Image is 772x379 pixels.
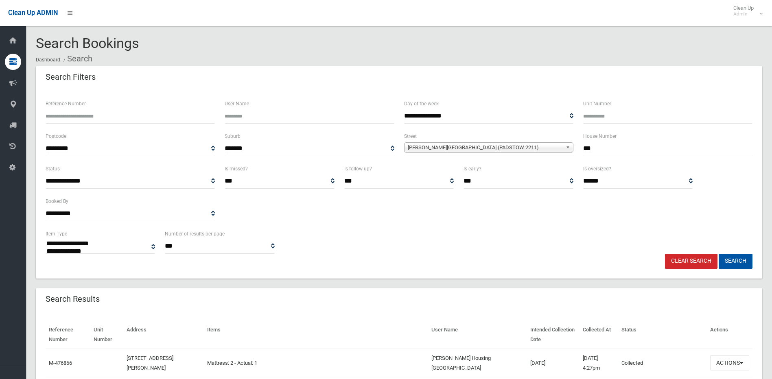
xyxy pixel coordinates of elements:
[225,99,249,108] label: User Name
[204,349,428,377] td: Mattress: 2 - Actual: 1
[583,132,617,141] label: House Number
[46,197,68,206] label: Booked By
[464,164,481,173] label: Is early?
[46,164,60,173] label: Status
[428,321,527,349] th: User Name
[123,321,204,349] th: Address
[719,254,752,269] button: Search
[580,349,618,377] td: [DATE] 4:27pm
[8,9,58,17] span: Clean Up ADMIN
[165,229,225,238] label: Number of results per page
[618,321,707,349] th: Status
[61,51,92,66] li: Search
[36,291,109,307] header: Search Results
[36,57,60,63] a: Dashboard
[707,321,752,349] th: Actions
[729,5,762,17] span: Clean Up
[408,143,562,152] span: [PERSON_NAME][GEOGRAPHIC_DATA] (PADSTOW 2211)
[49,360,72,366] a: M-476866
[404,132,417,141] label: Street
[580,321,618,349] th: Collected At
[36,69,105,85] header: Search Filters
[583,164,611,173] label: Is oversized?
[46,321,90,349] th: Reference Number
[225,132,241,141] label: Suburb
[618,349,707,377] td: Collected
[665,254,717,269] a: Clear Search
[90,321,123,349] th: Unit Number
[527,321,580,349] th: Intended Collection Date
[428,349,527,377] td: [PERSON_NAME] Housing [GEOGRAPHIC_DATA]
[404,99,439,108] label: Day of the week
[127,355,173,371] a: [STREET_ADDRESS][PERSON_NAME]
[46,132,66,141] label: Postcode
[204,321,428,349] th: Items
[710,355,749,370] button: Actions
[46,99,86,108] label: Reference Number
[344,164,372,173] label: Is follow up?
[527,349,580,377] td: [DATE]
[36,35,139,51] span: Search Bookings
[733,11,754,17] small: Admin
[583,99,611,108] label: Unit Number
[46,229,67,238] label: Item Type
[225,164,248,173] label: Is missed?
